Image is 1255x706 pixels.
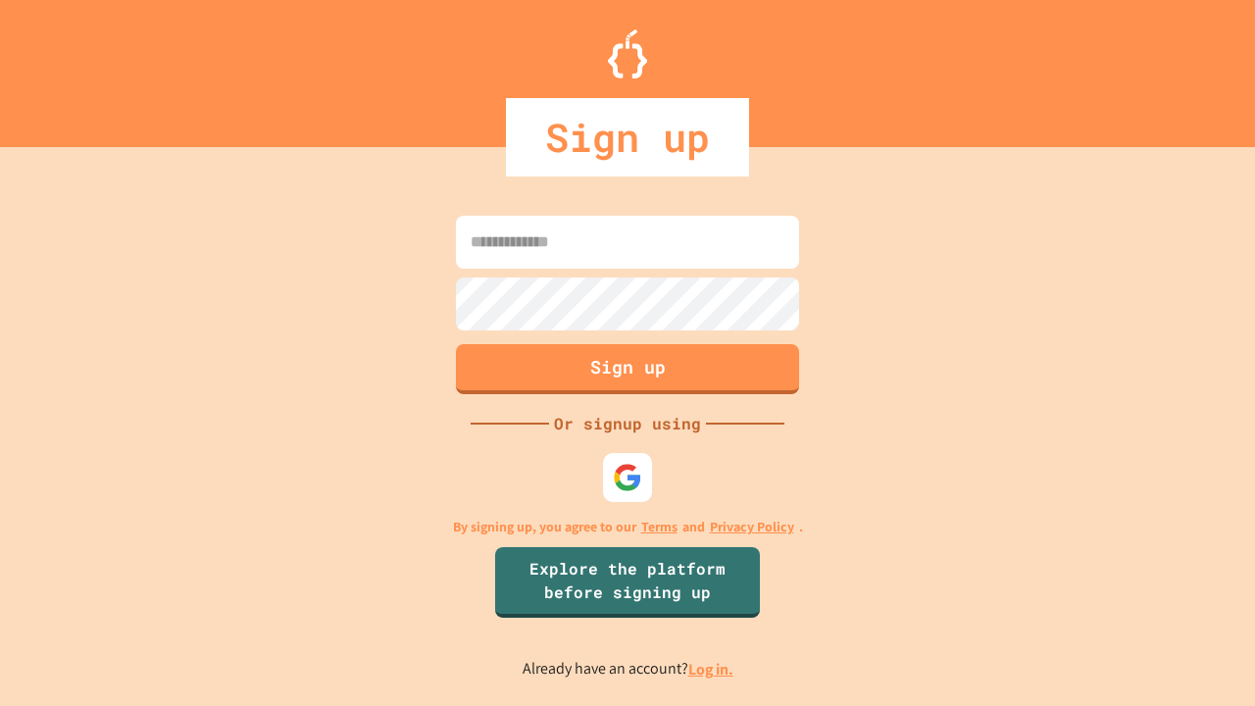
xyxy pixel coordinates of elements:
[506,98,749,176] div: Sign up
[549,412,706,435] div: Or signup using
[456,344,799,394] button: Sign up
[613,463,642,492] img: google-icon.svg
[1173,628,1235,686] iframe: chat widget
[1092,542,1235,626] iframe: chat widget
[495,547,760,618] a: Explore the platform before signing up
[688,659,733,680] a: Log in.
[608,29,647,78] img: Logo.svg
[523,657,733,681] p: Already have an account?
[453,517,803,537] p: By signing up, you agree to our and .
[641,517,678,537] a: Terms
[710,517,794,537] a: Privacy Policy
